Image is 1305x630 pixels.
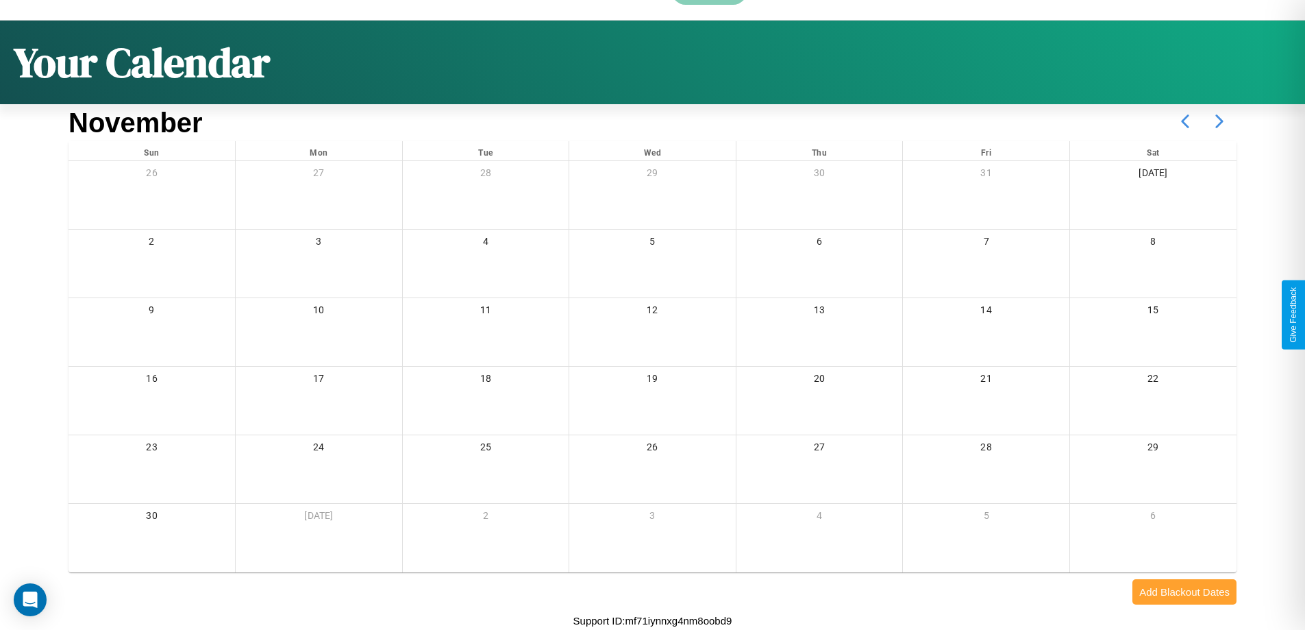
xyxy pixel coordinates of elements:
[903,367,1069,395] div: 21
[236,435,402,463] div: 24
[736,161,903,189] div: 30
[1070,141,1236,160] div: Sat
[1070,504,1236,532] div: 6
[69,161,235,189] div: 26
[736,435,903,463] div: 27
[569,504,736,532] div: 3
[1070,367,1236,395] div: 22
[14,34,270,90] h1: Your Calendar
[403,504,569,532] div: 2
[573,611,732,630] p: Support ID: mf71iynnxg4nm8oobd9
[569,230,736,258] div: 5
[903,435,1069,463] div: 28
[1289,287,1298,343] div: Give Feedback
[1070,298,1236,326] div: 15
[236,141,402,160] div: Mon
[403,367,569,395] div: 18
[14,583,47,616] div: Open Intercom Messenger
[736,367,903,395] div: 20
[403,230,569,258] div: 4
[736,230,903,258] div: 6
[69,108,203,138] h2: November
[569,298,736,326] div: 12
[569,367,736,395] div: 19
[736,141,903,160] div: Thu
[69,298,235,326] div: 9
[236,161,402,189] div: 27
[569,435,736,463] div: 26
[903,298,1069,326] div: 14
[403,298,569,326] div: 11
[236,504,402,532] div: [DATE]
[69,230,235,258] div: 2
[736,504,903,532] div: 4
[69,141,235,160] div: Sun
[1070,435,1236,463] div: 29
[403,161,569,189] div: 28
[1132,579,1236,605] button: Add Blackout Dates
[236,230,402,258] div: 3
[1070,161,1236,189] div: [DATE]
[69,435,235,463] div: 23
[903,230,1069,258] div: 7
[236,298,402,326] div: 10
[569,161,736,189] div: 29
[69,504,235,532] div: 30
[69,367,235,395] div: 16
[736,298,903,326] div: 13
[903,161,1069,189] div: 31
[903,504,1069,532] div: 5
[403,435,569,463] div: 25
[569,141,736,160] div: Wed
[903,141,1069,160] div: Fri
[1070,230,1236,258] div: 8
[236,367,402,395] div: 17
[403,141,569,160] div: Tue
